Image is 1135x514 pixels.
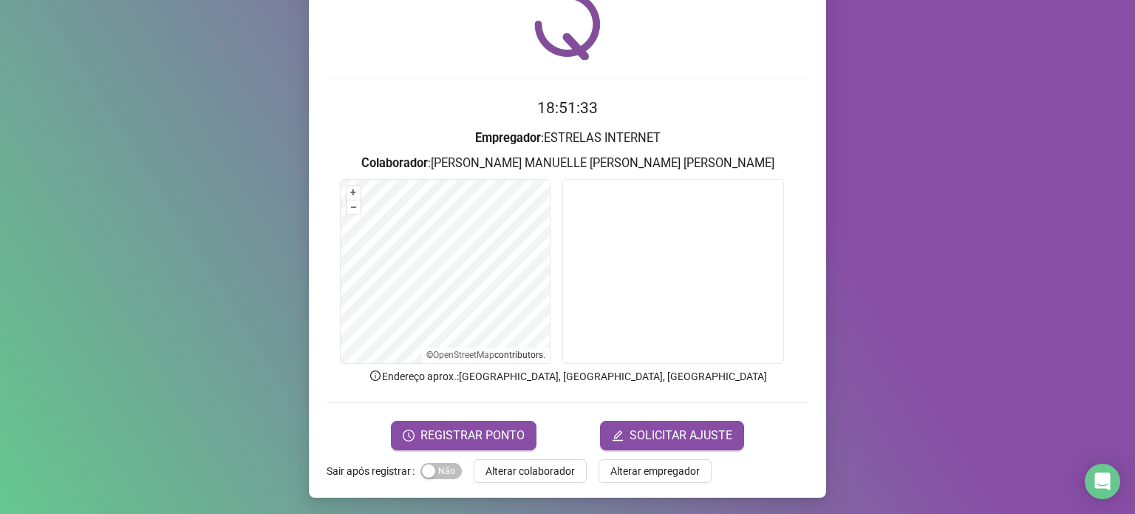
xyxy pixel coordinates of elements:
strong: Empregador [475,131,541,145]
strong: Colaborador [361,156,428,170]
h3: : [PERSON_NAME] MANUELLE [PERSON_NAME] [PERSON_NAME] [327,154,808,173]
span: SOLICITAR AJUSTE [630,427,732,444]
span: Alterar colaborador [485,463,575,479]
button: REGISTRAR PONTO [391,421,536,450]
span: Alterar empregador [610,463,700,479]
button: Alterar empregador [599,459,712,483]
a: OpenStreetMap [433,350,494,360]
button: editSOLICITAR AJUSTE [600,421,744,450]
h3: : ESTRELAS INTERNET [327,129,808,148]
button: + [347,186,361,200]
span: edit [612,430,624,442]
p: Endereço aprox. : [GEOGRAPHIC_DATA], [GEOGRAPHIC_DATA], [GEOGRAPHIC_DATA] [327,368,808,385]
li: © contributors. [426,350,545,360]
span: REGISTRAR PONTO [420,427,525,444]
button: – [347,200,361,214]
time: 18:51:33 [537,99,598,117]
span: clock-circle [403,430,415,442]
label: Sair após registrar [327,459,420,483]
span: info-circle [369,369,382,382]
button: Alterar colaborador [474,459,587,483]
div: Open Intercom Messenger [1085,464,1120,499]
